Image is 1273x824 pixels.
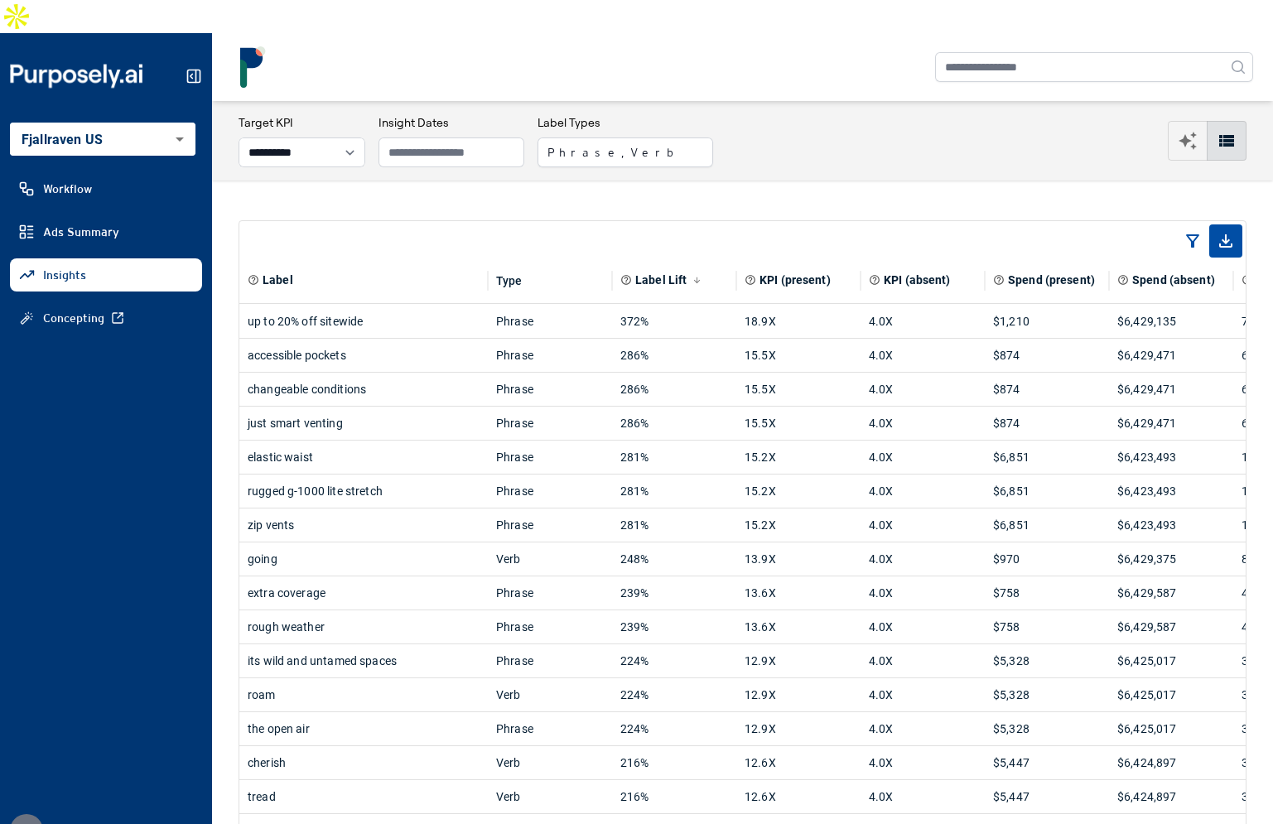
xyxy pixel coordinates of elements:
div: Phrase [496,475,604,508]
div: $6,423,493 [1117,441,1225,474]
svg: Element or component part of the ad [248,274,259,286]
div: 224% [620,712,728,745]
div: Phrase [496,610,604,643]
div: Type [496,274,523,287]
div: 4.0X [869,678,976,711]
div: Fjallraven US [10,123,195,156]
div: $6,429,471 [1117,407,1225,440]
div: elastic waist [248,441,480,474]
div: $6,851 [993,475,1101,508]
a: Workflow [10,172,202,205]
div: rugged g-1000 lite stretch [248,475,480,508]
div: $6,425,017 [1117,678,1225,711]
span: Insights [43,267,86,283]
div: Verb [496,678,604,711]
div: 15.2X [745,508,852,542]
span: Spend (absent) [1132,272,1215,288]
div: $6,425,017 [1117,712,1225,745]
div: up to 20% off sitewide [248,305,480,338]
a: Concepting [10,301,202,335]
div: 216% [620,780,728,813]
div: 4.0X [869,305,976,338]
div: 4.0X [869,407,976,440]
div: 13.6X [745,576,852,610]
span: Label Lift [635,272,687,288]
div: $874 [993,407,1101,440]
div: 216% [620,746,728,779]
div: Phrase [496,644,604,677]
svg: Total spend on all ads where label is absent [1117,274,1129,286]
div: 281% [620,508,728,542]
div: 12.6X [745,746,852,779]
div: its wild and untamed spaces [248,644,480,677]
img: logo [232,46,273,88]
div: Phrase [496,407,604,440]
div: Verb [496,542,604,576]
div: extra coverage [248,576,480,610]
div: accessible pockets [248,339,480,372]
div: 4.0X [869,508,976,542]
div: 13.9X [745,542,852,576]
div: changeable conditions [248,373,480,406]
div: $5,328 [993,644,1101,677]
div: $6,429,471 [1117,373,1225,406]
div: 4.0X [869,712,976,745]
button: Phrase, Verb [538,137,713,167]
div: rough weather [248,610,480,643]
div: the open air [248,712,480,745]
svg: Aggregate KPI value of all ads where label is present [745,274,756,286]
div: 12.9X [745,678,852,711]
a: Insights [10,258,202,292]
div: 281% [620,441,728,474]
div: Phrase [496,576,604,610]
span: Spend (present) [1008,272,1095,288]
div: $970 [993,542,1101,576]
div: 372% [620,305,728,338]
div: 4.0X [869,644,976,677]
div: 281% [620,475,728,508]
span: Export as CSV [1209,224,1242,258]
div: 4.0X [869,576,976,610]
div: $6,429,587 [1117,576,1225,610]
div: 239% [620,610,728,643]
div: 286% [620,339,728,372]
div: 12.9X [745,712,852,745]
h3: Insight Dates [379,114,524,131]
svg: Total number of ads where label is present [1242,274,1253,286]
div: $5,328 [993,712,1101,745]
div: $6,851 [993,508,1101,542]
div: $5,447 [993,780,1101,813]
div: 4.0X [869,339,976,372]
svg: Total spend on all ads where label is present [993,274,1005,286]
div: 4.0X [869,542,976,576]
div: Phrase [496,373,604,406]
div: 12.9X [745,644,852,677]
div: 4.0X [869,746,976,779]
div: 12.6X [745,780,852,813]
div: Phrase [496,508,604,542]
div: $874 [993,373,1101,406]
div: $6,424,897 [1117,746,1225,779]
div: $874 [993,339,1101,372]
div: 4.0X [869,610,976,643]
h3: Label Types [538,114,713,131]
span: KPI (present) [759,272,831,288]
div: 224% [620,678,728,711]
div: just smart venting [248,407,480,440]
div: $6,429,587 [1117,610,1225,643]
div: 4.0X [869,441,976,474]
div: roam [248,678,480,711]
span: Label [263,272,293,288]
div: Phrase [496,712,604,745]
button: Sort [688,272,706,289]
div: $6,429,135 [1117,305,1225,338]
div: going [248,542,480,576]
div: Verb [496,780,604,813]
div: $6,424,897 [1117,780,1225,813]
div: $6,425,017 [1117,644,1225,677]
div: 4.0X [869,373,976,406]
div: 13.6X [745,610,852,643]
span: Ads Summary [43,224,119,240]
div: 248% [620,542,728,576]
div: $5,328 [993,678,1101,711]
